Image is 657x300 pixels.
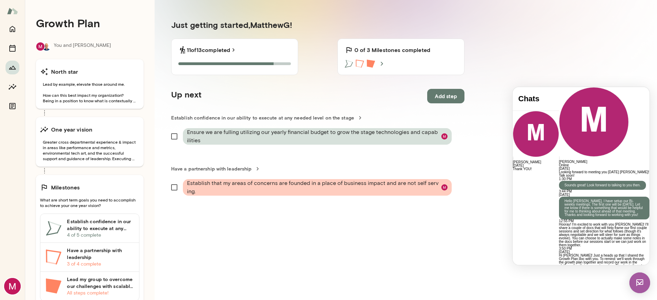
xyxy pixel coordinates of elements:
h6: Lead my group to overcome our challenges with scalable solutions [67,276,134,290]
p: Hello [PERSON_NAME], I have setup our Bi-weekly meetings. The first one will be [DATE]. Let me kn... [52,112,131,130]
img: Mark Lazen [42,42,51,51]
p: Looking forward to meeting you [DATE] [PERSON_NAME]! Talk soon! [46,83,137,90]
a: Have a partnership with leadership [171,165,464,172]
img: Mento [7,4,18,18]
a: 11of13completed [187,46,237,54]
button: Add step [427,89,464,103]
span: [DATE] [46,106,57,110]
span: [DATE] [46,163,57,167]
div: Ensure we are fulling utilizing our yearly financial budget to grow the stage technologies and ca... [183,128,452,145]
img: MatthewG Sherman [36,42,45,51]
a: Have a partnership with leadership3 of 4 complete [40,243,139,272]
span: Establish that my areas of concerns are founded in a place of business impact and are not self se... [187,179,439,196]
a: Establish confidence in our ability to execute at any needed level on the stage4 of 5 complete [40,214,139,243]
p: Hi [PERSON_NAME]! Just a heads up that I shared the Growth Plan doc with you. To remind: we'll wo... [46,167,137,191]
h4: Growth Plan [36,17,144,30]
span: Lead by example, elevate those around me. How can this best impact my organization? Being in a po... [40,81,139,103]
p: 4 of 5 complete [67,232,134,239]
p: Hooray! I'm excited to work with you [PERSON_NAME]! I'll share a couple of docs that will help fr... [46,136,137,160]
img: MatthewG Sherman [4,278,21,294]
span: 12:55 PM [46,132,61,136]
p: You and [PERSON_NAME] [54,42,111,51]
a: Establish confidence in our ability to execute at any needed level on the stage [171,114,464,121]
span: [DATE] [46,80,57,83]
h6: North star [51,68,78,76]
span: 3:50 PM [46,159,59,163]
p: All steps complete! [67,290,134,297]
h4: Chats [6,7,41,16]
h6: [PERSON_NAME] [46,73,137,76]
h6: 0 of 3 Milestones completed [354,46,430,54]
p: 3 of 4 complete [67,261,134,268]
div: Establish that my areas of concerns are founded in a place of business impact and are not self se... [183,179,452,196]
h6: Establish confidence in our ability to execute at any needed level on the stage [67,218,134,232]
h5: Up next [171,89,202,103]
img: MatthewG Sherman [441,133,448,139]
span: Ensure we are fulling utilizing our yearly financial budget to grow the stage technologies and ca... [187,128,439,145]
h6: Milestones [51,183,80,192]
button: Sessions [6,41,19,55]
h6: Have a partnership with leadership [67,247,134,261]
button: One year visionGreater cross departmental experience & impact in areas like performance and metri... [36,117,144,167]
span: 1:30 PM [46,90,59,94]
h6: One year vision [51,125,92,134]
img: MatthewG Sherman [441,184,448,190]
span: 3:44 PM [46,102,59,106]
button: Documents [6,99,19,113]
button: Growth Plan [6,61,19,74]
h5: Just getting started, MatthewG ! [171,19,464,30]
p: Sounds great! Look forward to talking to you then. [52,96,128,100]
span: Online [46,76,56,80]
button: Home [6,22,19,36]
span: Greater cross departmental experience & impact in areas like performance and metrics, environment... [40,139,139,161]
button: North starLead by example, elevate those around me. How can this best impact my organization? Bei... [36,59,144,109]
span: What are short term goals you need to accomplish to achieve your one year vision? [40,197,139,208]
button: Insights [6,80,19,94]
